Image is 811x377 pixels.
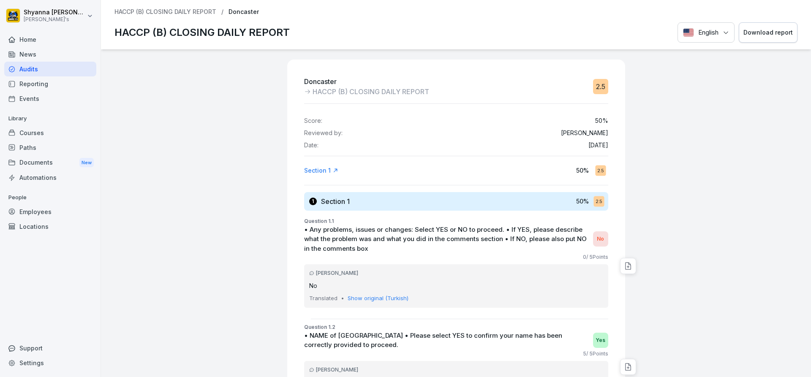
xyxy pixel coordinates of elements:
[4,219,96,234] a: Locations
[4,191,96,204] p: People
[588,142,608,149] p: [DATE]
[683,28,694,37] img: English
[24,9,85,16] p: Shyanna [PERSON_NAME]
[4,170,96,185] a: Automations
[593,79,608,94] div: 2.5
[114,25,290,40] p: HACCP (B) CLOSING DAILY REPORT
[595,165,606,176] div: 2.5
[309,198,317,205] div: 1
[24,16,85,22] p: [PERSON_NAME]'s
[321,197,350,206] h3: Section 1
[229,8,259,16] p: Doncaster
[4,204,96,219] a: Employees
[4,155,96,171] a: DocumentsNew
[304,323,608,331] p: Question 1.2
[576,166,589,175] p: 50 %
[576,197,589,206] p: 50 %
[4,112,96,125] p: Library
[4,155,96,171] div: Documents
[4,62,96,76] a: Audits
[348,294,408,303] p: Show original (Turkish)
[313,87,429,97] p: HACCP (B) CLOSING DAILY REPORT
[304,76,429,87] p: Doncaster
[743,28,793,37] div: Download report
[309,294,337,303] p: Translated
[593,333,608,348] div: Yes
[304,130,343,137] p: Reviewed by:
[593,196,604,206] div: 2.5
[4,32,96,47] a: Home
[739,22,797,43] button: Download report
[4,355,96,370] a: Settings
[4,47,96,62] a: News
[114,8,216,16] a: HACCP (B) CLOSING DAILY REPORT
[79,158,94,168] div: New
[341,294,344,303] p: •
[595,117,608,125] p: 50 %
[304,331,589,350] p: • NAME of [GEOGRAPHIC_DATA] • Please select YES to confirm your name has been correctly provided ...
[304,142,318,149] p: Date:
[593,231,608,247] div: No
[698,28,718,38] p: English
[309,269,603,277] div: [PERSON_NAME]
[304,117,322,125] p: Score:
[583,253,608,261] p: 0 / 5 Points
[4,76,96,91] a: Reporting
[304,166,338,175] a: Section 1
[221,8,223,16] p: /
[4,140,96,155] a: Paths
[309,366,603,374] div: [PERSON_NAME]
[678,22,735,43] button: Language
[304,217,608,225] p: Question 1.1
[4,91,96,106] a: Events
[4,125,96,140] a: Courses
[4,341,96,355] div: Support
[561,130,608,137] p: [PERSON_NAME]
[583,350,608,358] p: 5 / 5 Points
[304,225,589,254] p: • Any problems, issues or changes: Select YES or NO to proceed. • If YES, please describe what th...
[309,281,603,290] p: No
